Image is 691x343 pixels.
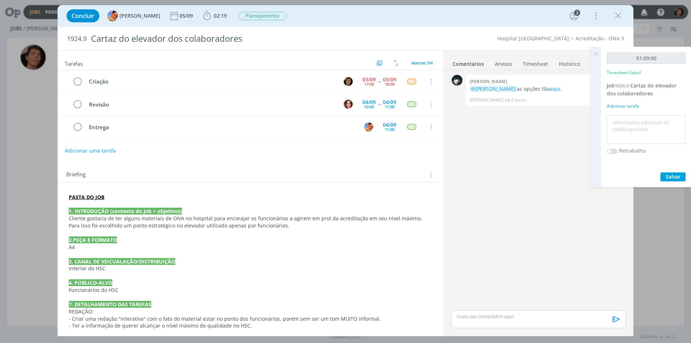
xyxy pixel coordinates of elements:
[69,258,175,265] strong: 3. CANAL DE VEICUALAÇÃO/DISTRIBUIÇÃO
[343,99,353,109] button: B
[559,57,581,68] a: Histórico
[66,170,86,180] span: Briefing
[69,194,104,200] a: PASTA DO JOB
[69,286,118,293] span: Funcionários do HSC
[86,100,337,109] div: Revisão
[615,82,629,89] span: 1924.9
[619,147,646,154] label: Retrabalho
[470,78,507,85] b: [PERSON_NAME]
[385,127,394,131] div: 11:00
[607,82,677,97] a: Job1924.9Cartaz do elevador dos colaboradores
[550,85,560,92] a: aqui
[505,97,526,103] span: há 2 horas
[69,308,94,315] span: REDAÇÃO:
[523,57,548,68] a: Timesheet
[362,77,376,82] div: 03/09
[344,77,353,86] img: P
[180,13,194,18] div: 05/09
[452,75,462,86] img: G
[67,35,87,43] span: 1924.9
[470,97,503,103] p: [PERSON_NAME]
[69,236,117,243] strong: 2.PEÇA E FORMATO
[69,279,112,286] strong: 4. PÚBLICO-ALVO
[470,85,622,92] p: as opções tão .
[238,12,287,21] button: Planejamento
[363,122,374,132] button: L
[383,122,396,127] div: 04/09
[119,13,160,18] span: [PERSON_NAME]
[69,301,151,308] strong: 7. DETALHAMENTO DAS TAREFAS
[88,30,389,48] div: Cartaz do elevador dos colaboradores
[471,85,516,92] span: @[PERSON_NAME]
[65,59,83,67] span: Tarefas
[364,105,374,109] div: 10:45
[574,10,580,16] div: 3
[364,82,374,86] div: 17:00
[497,35,569,42] a: Hospital [GEOGRAPHIC_DATA]
[568,10,580,22] button: 3
[69,322,252,329] span: - Ter a informação de querer alcançar o nível máximo de qualidade no HSC.
[383,100,396,105] div: 04/09
[378,101,380,107] span: --
[86,77,337,86] div: Criação
[383,77,396,82] div: 03/09
[364,122,373,131] img: L
[411,60,433,66] span: Abertas 3/4
[58,5,633,336] div: dialog
[214,12,227,19] span: 02:19
[385,105,394,109] div: 11:00
[393,60,398,66] img: arrow-down-up.svg
[607,82,677,97] span: Cartaz do elevador dos colaboradores
[660,172,686,181] button: Salvar
[69,315,381,322] span: - Criar uma redação "interativa" com o fato do material estar no ponto dos funcionários, porém se...
[201,10,229,22] button: 02:19
[107,10,118,21] img: L
[69,265,105,272] span: Interior do HSC
[575,35,624,42] a: Acreditação - ONA 3
[67,9,99,22] button: Concluir
[69,244,75,251] span: A4
[666,173,681,180] span: Salvar
[495,60,512,68] div: Anexos
[452,57,484,68] a: Comentários
[607,103,686,109] div: Adicionar tarefa
[86,123,357,132] div: Entrega
[344,100,353,109] img: B
[385,82,394,86] div: 18:00
[343,76,353,87] button: P
[69,215,424,229] span: Cliente gostaria de ter alguns materiais de ONA no hospital para encorajar os funcionários a agir...
[362,100,376,105] div: 04/09
[607,69,641,76] p: Timesheet Salvo!
[64,144,116,157] button: Adicionar uma tarefa
[107,10,160,21] button: L[PERSON_NAME]
[69,208,182,215] strong: 1. INTRODUÇÃO (contexto do job + objetivos)
[378,79,380,84] span: --
[239,12,286,20] span: Planejamento
[72,13,94,19] span: Concluir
